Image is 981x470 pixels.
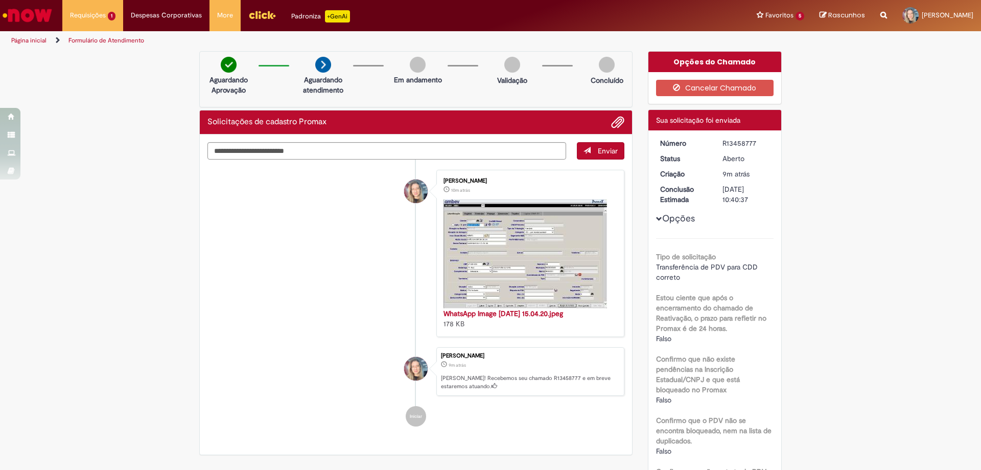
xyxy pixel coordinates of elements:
div: 28/08/2025 15:40:26 [722,169,770,179]
p: +GenAi [325,10,350,23]
button: Cancelar Chamado [656,80,774,96]
div: Opções do Chamado [648,52,782,72]
span: Rascunhos [828,10,865,20]
span: Despesas Corporativas [131,10,202,20]
div: [DATE] 10:40:37 [722,184,770,205]
p: Aguardando Aprovação [204,75,253,95]
div: [PERSON_NAME] [443,178,614,184]
p: Validação [497,75,527,85]
p: Aguardando atendimento [298,75,348,95]
button: Enviar [577,142,624,160]
p: [PERSON_NAME]! Recebemos seu chamado R13458777 e em breve estaremos atuando. [441,374,619,390]
p: Concluído [591,75,623,85]
time: 28/08/2025 15:40:06 [451,187,470,193]
span: 9m atrás [722,169,750,178]
dt: Status [652,153,715,164]
p: Em andamento [394,75,442,85]
a: Formulário de Atendimento [68,36,144,44]
img: check-circle-green.png [221,57,237,73]
div: Aberto [722,153,770,164]
span: 5 [796,12,804,20]
b: Tipo de solicitação [656,252,716,261]
div: Priscilla Narcisa Lascaris Silva [404,180,428,203]
img: img-circle-grey.png [410,57,426,73]
dt: Criação [652,169,715,179]
div: [PERSON_NAME] [441,353,619,359]
div: Priscilla Narcisa Lascaris Silva [404,357,428,381]
img: arrow-next.png [315,57,331,73]
a: Página inicial [11,36,46,44]
time: 28/08/2025 15:40:26 [449,362,466,368]
span: Sua solicitação foi enviada [656,116,740,125]
dt: Conclusão Estimada [652,184,715,205]
ul: Trilhas de página [8,31,646,50]
span: Enviar [598,146,618,155]
button: Adicionar anexos [611,116,624,129]
time: 28/08/2025 15:40:26 [722,169,750,178]
span: 9m atrás [449,362,466,368]
li: Priscilla Narcisa Lascaris Silva [207,347,624,396]
span: Transferência de PDV para CDD correto [656,262,760,282]
textarea: Digite sua mensagem aqui... [207,142,566,160]
b: Estou ciente que após o encerramento do chamado de Reativação, o prazo para refletir no Promax é ... [656,293,766,333]
b: Confirmo que o PDV não se encontra bloqueado, nem na lista de duplicados. [656,416,772,445]
span: Requisições [70,10,106,20]
img: click_logo_yellow_360x200.png [248,7,276,23]
span: [PERSON_NAME] [922,11,973,19]
div: R13458777 [722,138,770,148]
span: 1 [108,12,115,20]
a: Rascunhos [820,11,865,20]
span: 10m atrás [451,187,470,193]
span: More [217,10,233,20]
b: Confirmo que não existe pendências na Inscrição Estadual/CNPJ e que está bloqueado no Promax [656,354,740,394]
ul: Histórico de tíquete [207,160,624,437]
div: 178 KB [443,308,614,329]
h2: Solicitações de cadastro Promax Histórico de tíquete [207,118,326,127]
span: Falso [656,446,671,456]
img: img-circle-grey.png [504,57,520,73]
a: WhatsApp Image [DATE] 15.04.20.jpeg [443,309,563,318]
span: Falso [656,395,671,405]
div: Padroniza [291,10,350,23]
span: Falso [656,334,671,343]
span: Favoritos [765,10,793,20]
img: img-circle-grey.png [599,57,615,73]
dt: Número [652,138,715,148]
img: ServiceNow [1,5,54,26]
